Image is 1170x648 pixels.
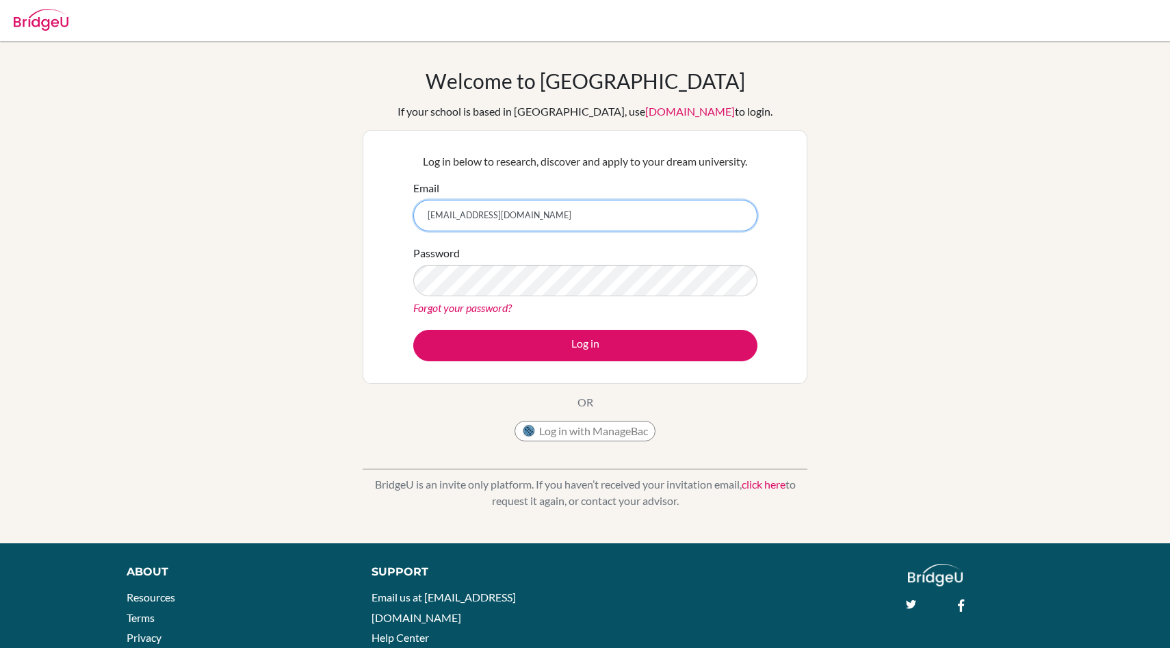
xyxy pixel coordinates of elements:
[742,478,785,491] a: click here
[127,631,161,644] a: Privacy
[127,564,341,580] div: About
[127,611,155,624] a: Terms
[413,245,460,261] label: Password
[127,591,175,604] a: Resources
[413,301,512,314] a: Forgot your password?
[372,631,429,644] a: Help Center
[577,394,593,411] p: OR
[515,421,655,441] button: Log in with ManageBac
[908,564,963,586] img: logo_white@2x-f4f0deed5e89b7ecb1c2cc34c3e3d731f90f0f143d5ea2071677605dd97b5244.png
[372,564,570,580] div: Support
[645,105,735,118] a: [DOMAIN_NAME]
[363,476,807,509] p: BridgeU is an invite only platform. If you haven’t received your invitation email, to request it ...
[398,103,772,120] div: If your school is based in [GEOGRAPHIC_DATA], use to login.
[413,153,757,170] p: Log in below to research, discover and apply to your dream university.
[413,330,757,361] button: Log in
[372,591,516,624] a: Email us at [EMAIL_ADDRESS][DOMAIN_NAME]
[413,180,439,196] label: Email
[14,9,68,31] img: Bridge-U
[426,68,745,93] h1: Welcome to [GEOGRAPHIC_DATA]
